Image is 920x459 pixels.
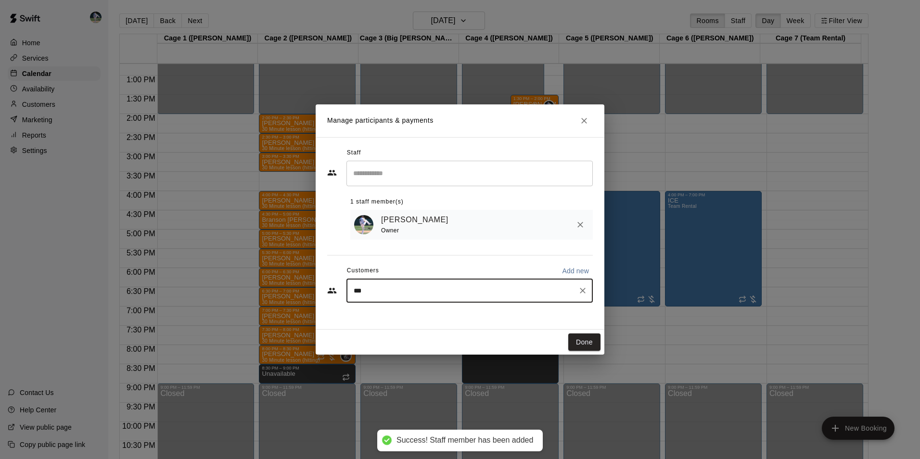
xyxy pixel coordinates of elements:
[381,227,399,234] span: Owner
[327,168,337,178] svg: Staff
[562,266,589,276] p: Add new
[354,215,373,234] img: Chad Bell
[327,115,434,126] p: Manage participants & payments
[576,284,589,297] button: Clear
[346,279,593,303] div: Start typing to search customers...
[347,145,361,161] span: Staff
[575,112,593,129] button: Close
[558,263,593,279] button: Add new
[572,216,589,233] button: Remove
[346,161,593,186] div: Search staff
[568,333,601,351] button: Done
[381,214,448,226] a: [PERSON_NAME]
[327,286,337,295] svg: Customers
[347,263,379,279] span: Customers
[350,194,404,210] span: 1 staff member(s)
[396,435,533,446] div: Success! Staff member has been added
